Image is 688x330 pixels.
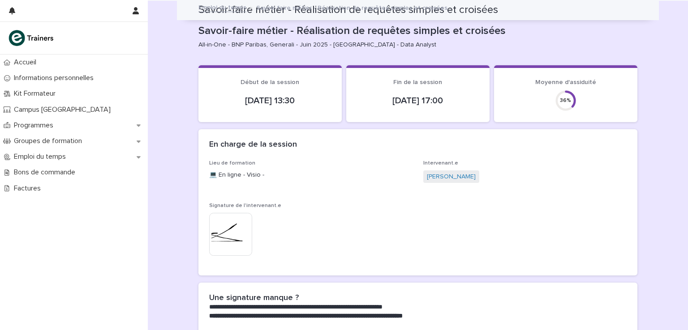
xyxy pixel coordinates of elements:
p: [DATE] 17:00 [357,95,479,106]
h2: En charge de la session [209,140,297,150]
p: Factures [10,184,48,193]
a: Emploi du temps [198,2,246,12]
span: Début de la session [241,79,299,85]
div: 36 % [555,97,576,104]
p: Campus [GEOGRAPHIC_DATA] [10,106,118,114]
p: Informations personnelles [10,74,101,82]
p: Bons de commande [10,168,82,177]
p: [DATE] 13:30 [209,95,331,106]
img: K0CqGN7SDeD6s4JG8KQk [7,29,56,47]
p: Savoir-faire métier - Réalisation de requêtes simples et croisées [198,25,634,38]
p: 💻 En ligne - Visio - [209,170,413,180]
span: Lieu de formation [209,161,255,166]
p: Programmes [10,121,60,130]
p: Kit Formateur [10,89,63,98]
span: Signature de l'intervenant.e [209,203,281,208]
span: Moyenne d'assiduité [535,79,596,85]
p: Groupes de formation [10,137,89,145]
p: Savoir-faire métier - Réalisation de requêtes simples et croisées [256,2,447,12]
h2: Une signature manque ? [209,293,299,303]
p: Accueil [10,58,43,67]
p: All-in-One - BNP Paribas, Generali - Juin 2025 - [GEOGRAPHIC_DATA] - Data Analyst [198,41,630,49]
span: Intervenant.e [423,161,458,166]
p: Emploi du temps [10,152,73,161]
span: Fin de la session [393,79,442,85]
a: [PERSON_NAME] [427,172,476,182]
